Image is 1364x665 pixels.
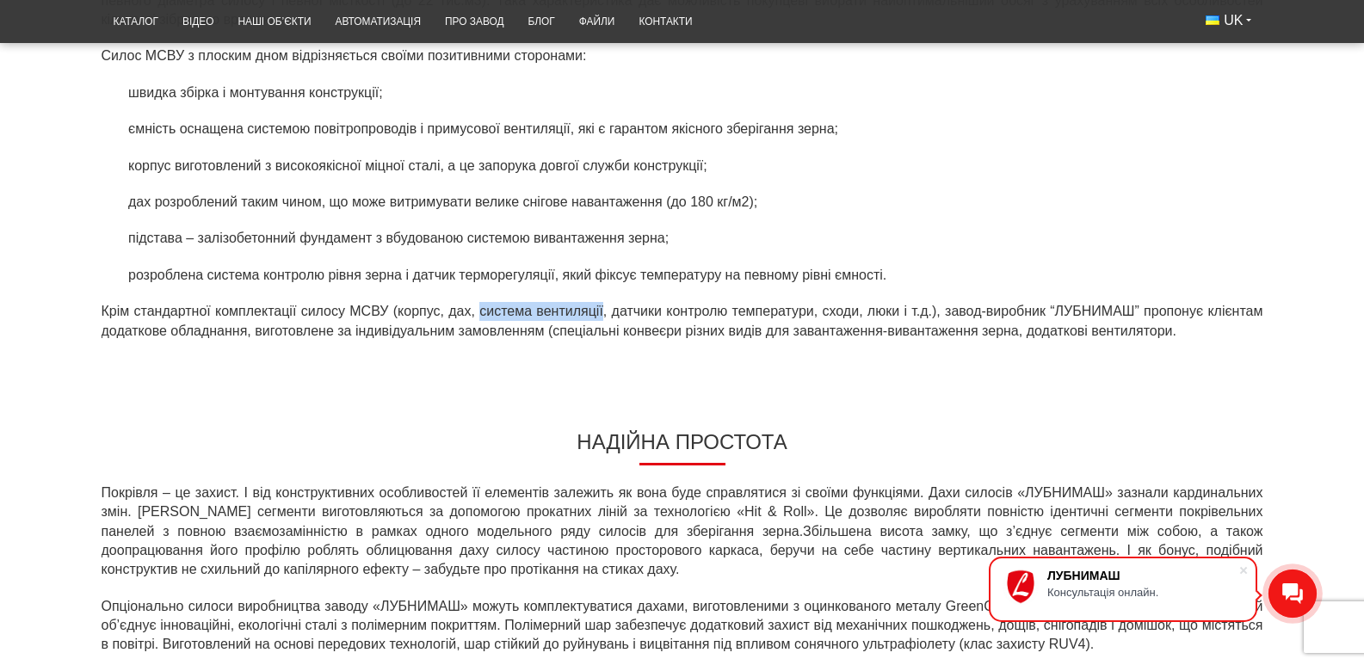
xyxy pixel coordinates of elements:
li: дах розроблений таким чином, що може витримувати велике снігове навантаження (до 180 кг/м2); [122,193,1263,212]
li: ємність оснащена системою повітропроводів і примусової вентиляції, які є гарантом якісного зберіг... [122,120,1263,139]
a: Файли [567,5,627,39]
div: ЛУБНИМАШ [1047,569,1238,582]
div: Консультація онлайн. [1047,586,1238,599]
a: Автоматизація [323,5,433,39]
p: Силос МСВУ з плоским дном відрізняється своїми позитивними сторонами: [102,46,1263,65]
li: підстава – залізобетонний фундамент з вбудованою системою вивантаження зерна; [122,229,1263,248]
a: Блог [515,5,566,39]
a: Каталог [102,5,170,39]
a: Про завод [433,5,515,39]
p: Опціонально силоси виробництва заводу «ЛУБНИМАШ» можуть комплектуватися дахами, виготовленими з о... [102,597,1263,655]
li: розроблена система контролю рівня зерна і датчик терморегуляції, який фіксує температуру на певно... [122,266,1263,285]
li: корпус виготовлений з високоякісної міцної сталі, а це запорука довгої служби конструкції; [122,157,1263,175]
img: Українська [1206,15,1219,25]
span: UK [1224,11,1243,30]
span: Покрівля – це захист. І від конструктивних особливостей її елементів залежить як вона буде справл... [102,485,1263,539]
a: Відео [170,5,225,39]
p: Крім стандартної комплектації силосу МСВУ (корпус, дах, система вентиляції, датчики контролю темп... [102,302,1263,341]
a: Контакти [626,5,704,39]
h3: Надійна простота [102,430,1263,465]
button: UK [1194,5,1262,36]
li: швидка збірка і монтування конструкції; [122,83,1263,102]
span: Збільшена висота замку, що з’єднує сегменти між собою, а також доопрацювання його профілю роблять... [102,524,1263,577]
a: Наші об’єкти [225,5,323,39]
